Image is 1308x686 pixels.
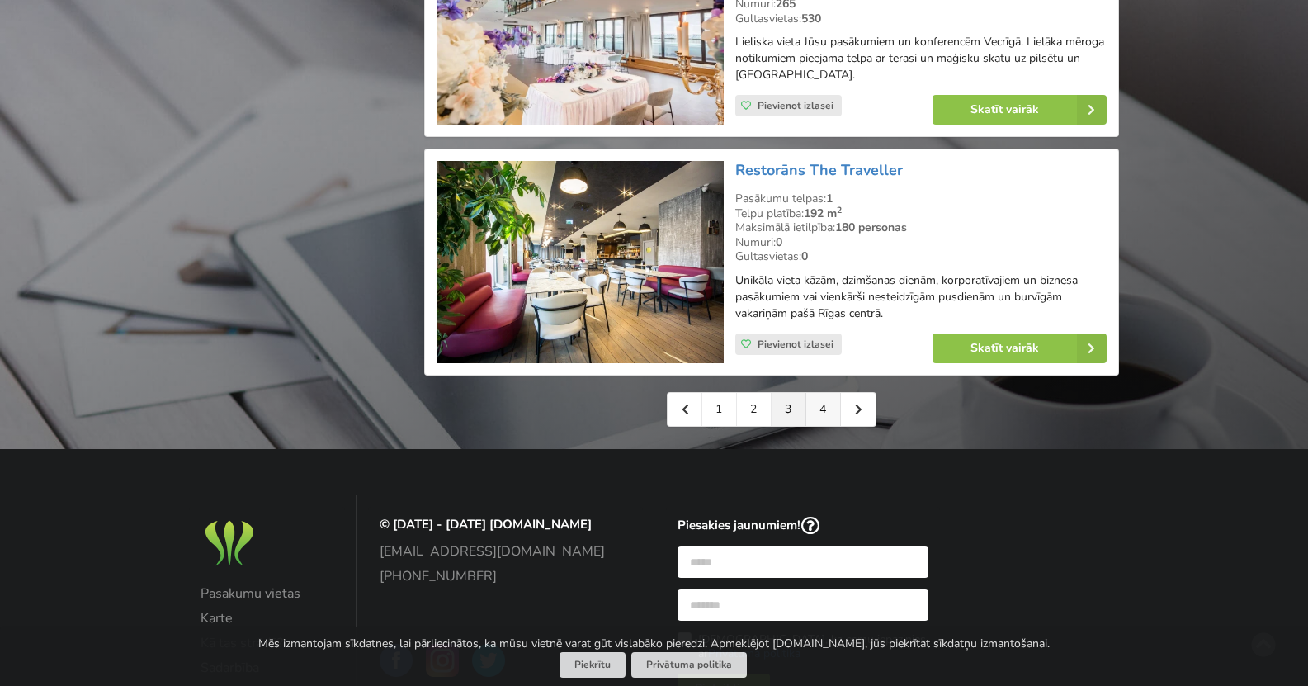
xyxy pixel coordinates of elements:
a: [PHONE_NUMBER] [380,569,631,584]
a: 3 [772,393,806,426]
strong: 180 personas [835,220,907,235]
div: Telpu platība: [735,206,1107,221]
strong: 0 [801,248,808,264]
span: Pievienot izlasei [758,338,833,351]
span: Pievienot izlasei [758,99,833,112]
img: Baltic Meeting Rooms [201,517,258,570]
a: Pasākumu vietas [201,586,333,601]
strong: 1 [826,191,833,206]
p: Lieliska vieta Jūsu pasākumiem un konferencēm Vecrīgā. Lielāka mēroga notikumiem pieejama telpa a... [735,34,1107,83]
div: Gultasvietas: [735,12,1107,26]
a: Skatīt vairāk [933,334,1107,363]
strong: 530 [801,11,821,26]
p: Piesakies jaunumiem! [678,517,929,536]
div: Pasākumu telpas: [735,192,1107,206]
div: Maksimālā ietilpība: [735,220,1107,235]
sup: 2 [837,204,842,216]
a: Skatīt vairāk [933,95,1107,125]
a: Restorāns The Traveller [735,160,903,180]
a: 1 [702,393,737,426]
p: Unikāla vieta kāzām, dzimšanas dienām, korporatīvajiem un biznesa pasākumiem vai vienkārši nestei... [735,272,1107,322]
div: Numuri: [735,235,1107,250]
div: Gultasvietas: [735,249,1107,264]
p: © [DATE] - [DATE] [DOMAIN_NAME] [380,517,631,532]
a: [EMAIL_ADDRESS][DOMAIN_NAME] [380,544,631,559]
a: 4 [806,393,841,426]
a: 2 [737,393,772,426]
strong: 192 m [804,206,842,221]
button: Piekrītu [560,652,626,678]
strong: 0 [776,234,782,250]
a: Privātuma politika [631,652,747,678]
img: Restorāns, bārs | Rīga | Restorāns The Traveller [437,161,723,363]
a: Karte [201,611,333,626]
